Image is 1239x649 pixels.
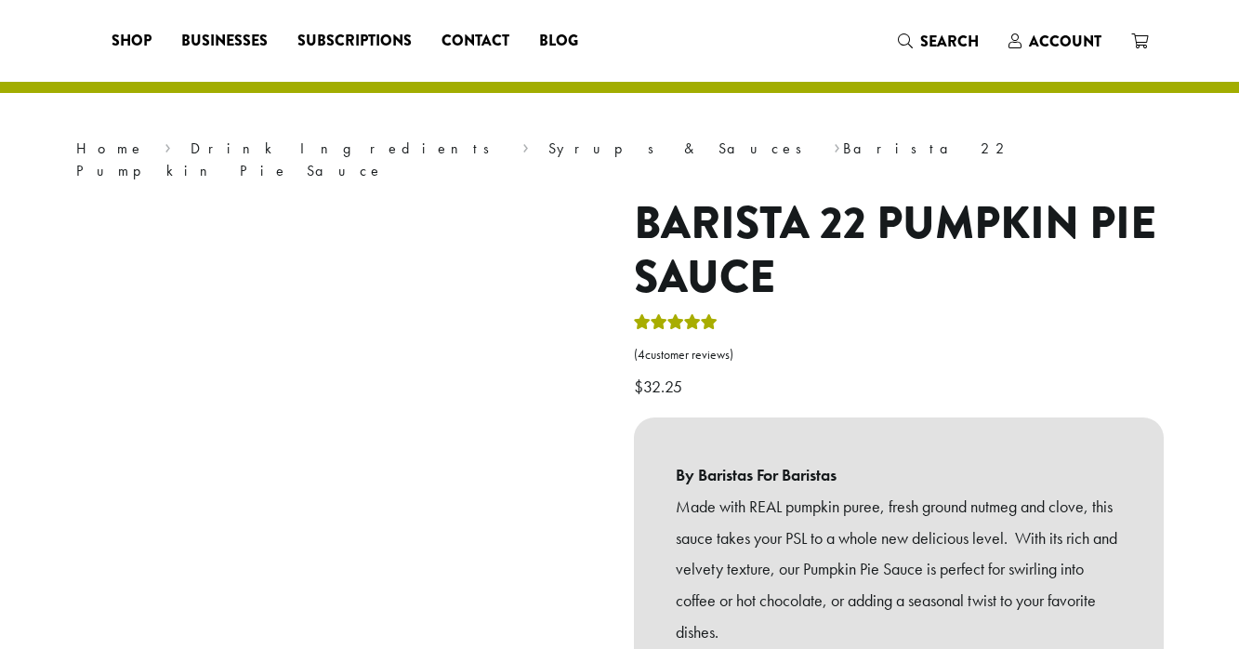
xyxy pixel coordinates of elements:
span: Contact [442,30,509,53]
div: Rated 5.00 out of 5 [634,311,718,339]
p: Made with REAL pumpkin puree, fresh ground nutmeg and clove, this sauce takes your PSL to a whole... [676,491,1122,648]
a: Blog [524,26,593,56]
span: Businesses [181,30,268,53]
a: Home [76,139,145,158]
b: By Baristas For Baristas [676,459,1122,491]
nav: Breadcrumb [76,138,1164,182]
span: › [165,131,171,160]
span: › [522,131,529,160]
span: Blog [539,30,578,53]
a: Shop [97,26,166,56]
a: Contact [427,26,524,56]
a: Businesses [166,26,283,56]
h1: Barista 22 Pumpkin Pie Sauce [634,197,1164,304]
a: Account [994,26,1116,57]
a: Drink Ingredients [191,139,502,158]
span: 4 [638,347,645,363]
span: Subscriptions [297,30,412,53]
a: Syrups & Sauces [548,139,814,158]
span: Shop [112,30,152,53]
a: Search [883,26,994,57]
bdi: 32.25 [634,376,687,397]
span: $ [634,376,643,397]
span: › [834,131,840,160]
span: Search [920,31,979,52]
a: Subscriptions [283,26,427,56]
span: Account [1029,31,1101,52]
a: (4customer reviews) [634,346,1164,364]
